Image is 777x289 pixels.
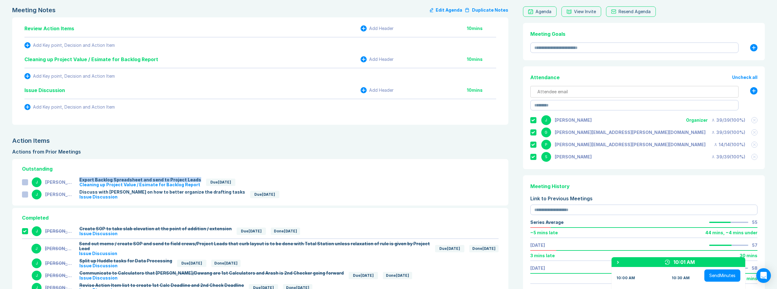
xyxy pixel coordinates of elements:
div: 57 [752,243,757,248]
div: J [32,271,42,280]
div: Cleaning up Project Value / Esimate for Backlog Report [24,56,158,63]
div: 10:30 AM [672,276,690,280]
div: J [32,258,42,268]
button: Duplicate Notes [465,6,508,14]
div: 14 / 14 ( 100 %) [714,142,745,147]
div: 10:00 AM [616,276,635,280]
div: Add Key point, Decision and Action Item [33,74,115,79]
div: Add Header [369,57,394,62]
div: Open Intercom Messenger [756,268,771,283]
div: Review Action Items [24,25,74,32]
div: Resend Agenda [619,9,651,14]
button: Add Header [361,25,394,31]
div: 10 mins [467,88,496,93]
div: 30 mins [740,276,757,281]
div: Send out memo / create SOP and send to field crews/Project Leads that curb layout is to be done w... [79,241,430,251]
button: View Invite [561,6,601,17]
div: Add Header [369,88,394,93]
div: Issue Discussion [79,195,245,199]
div: Meeting History [530,183,757,190]
div: 10 mins [467,57,496,62]
button: Add Header [361,87,394,93]
div: J [31,244,41,254]
button: Add Header [361,56,394,62]
button: Resend Agenda [606,6,656,17]
a: [DATE] [530,243,545,248]
div: 30 mins [740,253,757,258]
div: Due [DATE] [237,228,266,235]
div: Split up Huddle tasks for Data Processing [79,258,172,263]
div: Shana Davis [555,154,592,159]
div: Due [DATE] [349,272,378,279]
div: Revise Action Item list to create 1st Calc Deadline and 2nd Check Deadline [79,283,244,288]
div: View Invite [574,9,596,14]
button: Add Key point, Decision and Action Item [24,42,115,48]
div: 55 [752,220,757,225]
div: Due [DATE] [435,245,464,252]
div: ~ 5 mins late [530,230,558,235]
div: Issue Discussion [24,87,65,94]
div: J [32,190,42,199]
div: Add Key point, Decision and Action Item [33,105,115,109]
button: SendMinutes [704,269,740,282]
div: [PERSON_NAME] [45,180,74,185]
div: [PERSON_NAME] [45,192,74,197]
div: Attendance [530,74,560,81]
div: gurjeet.nandra@coregeomatics.com [555,130,706,135]
a: [DATE] [530,266,545,271]
div: Due [DATE] [250,191,279,198]
div: Export Backlog Spreadsheet and send to Project Leads [79,177,201,182]
div: Issue Discussion [79,231,232,236]
div: 39 / 39 ( 100 %) [711,154,745,159]
div: Outstanding [22,165,499,172]
div: 39 / 39 ( 100 %) [711,118,745,123]
div: [PERSON_NAME] [45,261,74,266]
div: G [541,128,551,137]
div: P [541,140,551,150]
div: Due [DATE] [206,179,235,186]
div: 58 [752,266,757,271]
div: Due [DATE] [177,260,206,267]
button: Edit Agenda [430,6,462,14]
button: Add Key point, Decision and Action Item [24,73,115,79]
div: Completed [22,214,499,221]
div: Action Items [12,137,508,144]
div: paul.struch@coregeomatics.com [555,142,706,147]
div: [PERSON_NAME] [45,229,74,234]
div: Link to Previous Meetings [530,195,757,202]
div: Organizer [686,118,708,123]
button: Uncheck all [732,75,757,80]
div: Cleaning up Project Value / Esimate for Backlog Report [79,182,201,187]
div: Create SOP to take slab elevation at the point of addition / extension [79,226,232,231]
div: J [32,177,42,187]
div: Agenda [536,9,551,14]
div: Done [DATE] [211,260,241,267]
div: [PERSON_NAME] [45,273,74,278]
div: [PERSON_NAME] [45,246,74,251]
div: J [541,115,551,125]
div: Meeting Goals [530,30,757,38]
div: 39 / 39 ( 100 %) [711,130,745,135]
div: Done [DATE] [271,228,300,235]
div: Add Key point, Decision and Action Item [33,43,115,48]
button: Add Key point, Decision and Action Item [24,104,115,110]
div: 10 mins [467,26,496,31]
div: 44 mins , ~ 4 mins under [705,230,757,235]
div: Issue Discussion [79,263,172,268]
div: Add Header [369,26,394,31]
div: Actions from Prior Meetings [12,148,508,155]
div: Issue Discussion [79,251,430,256]
div: Series Average [530,220,564,225]
a: Agenda [523,6,557,17]
div: Communicate to Calculators that [PERSON_NAME]/Dawang are 1st Calculators and Arash is 2nd Checker... [79,271,344,276]
div: Issue Discussion [79,276,344,280]
div: J [32,226,42,236]
div: Jeremy Park [555,118,592,123]
div: Done [DATE] [469,245,499,252]
div: Done [DATE] [383,272,412,279]
div: Meeting Notes [12,6,56,14]
div: 3 mins late [530,253,555,258]
div: S [541,152,551,162]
